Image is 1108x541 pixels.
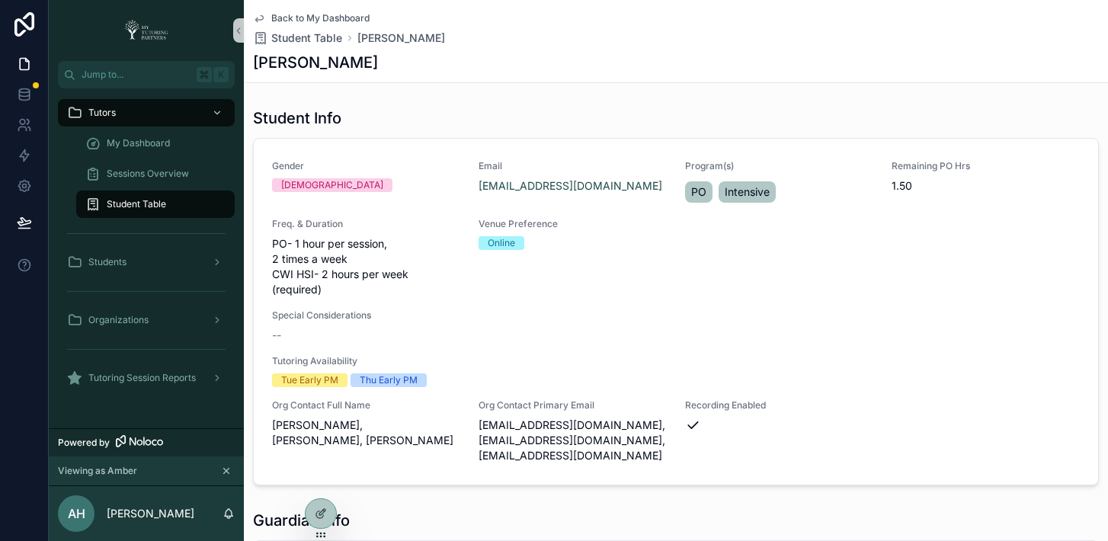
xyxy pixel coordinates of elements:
span: PO [691,184,706,200]
div: Online [488,236,515,250]
span: Venue Preference [479,218,667,230]
span: Intensive [725,184,770,200]
span: Program(s) [685,160,873,172]
div: [DEMOGRAPHIC_DATA] [281,178,383,192]
a: [PERSON_NAME] [357,30,445,46]
a: Students [58,248,235,276]
div: Tue Early PM [281,373,338,387]
a: [EMAIL_ADDRESS][DOMAIN_NAME] [479,178,662,194]
span: Jump to... [82,69,191,81]
span: [EMAIL_ADDRESS][DOMAIN_NAME], [EMAIL_ADDRESS][DOMAIN_NAME], [EMAIL_ADDRESS][DOMAIN_NAME] [479,418,667,463]
a: Powered by [49,428,244,456]
button: Jump to...K [58,61,235,88]
img: App logo [120,18,173,43]
a: Student Table [253,30,342,46]
div: Thu Early PM [360,373,418,387]
span: Tutoring Session Reports [88,372,196,384]
span: PO- 1 hour per session, 2 times a week CWI HSI- 2 hours per week (required) [272,236,460,297]
a: Back to My Dashboard [253,12,370,24]
span: Students [88,256,126,268]
a: Organizations [58,306,235,334]
span: Email [479,160,667,172]
a: Sessions Overview [76,160,235,187]
span: [PERSON_NAME], [PERSON_NAME], [PERSON_NAME] [272,418,460,448]
a: Tutors [58,99,235,126]
span: Remaining PO Hrs [892,160,1080,172]
p: [PERSON_NAME] [107,506,194,521]
span: My Dashboard [107,137,170,149]
a: Student Table [76,190,235,218]
h1: Student Info [253,107,341,129]
span: Freq. & Duration [272,218,460,230]
div: scrollable content [49,88,244,428]
span: Sessions Overview [107,168,189,180]
span: Student Table [107,198,166,210]
h1: Guardian Info [253,510,350,531]
a: My Dashboard [76,130,235,157]
a: Tutoring Session Reports [58,364,235,392]
span: Org Contact Primary Email [479,399,667,411]
span: Viewing as Amber [58,465,137,477]
h1: [PERSON_NAME] [253,52,378,73]
span: Org Contact Full Name [272,399,460,411]
span: K [215,69,227,81]
span: AH [68,504,85,523]
span: Special Considerations [272,309,1080,322]
span: Student Table [271,30,342,46]
span: Powered by [58,437,110,449]
span: Back to My Dashboard [271,12,370,24]
span: Organizations [88,314,149,326]
span: Gender [272,160,460,172]
span: Tutors [88,107,116,119]
span: 1.50 [892,178,1080,194]
span: -- [272,328,281,343]
span: Tutoring Availability [272,355,1080,367]
span: Recording Enabled [685,399,873,411]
